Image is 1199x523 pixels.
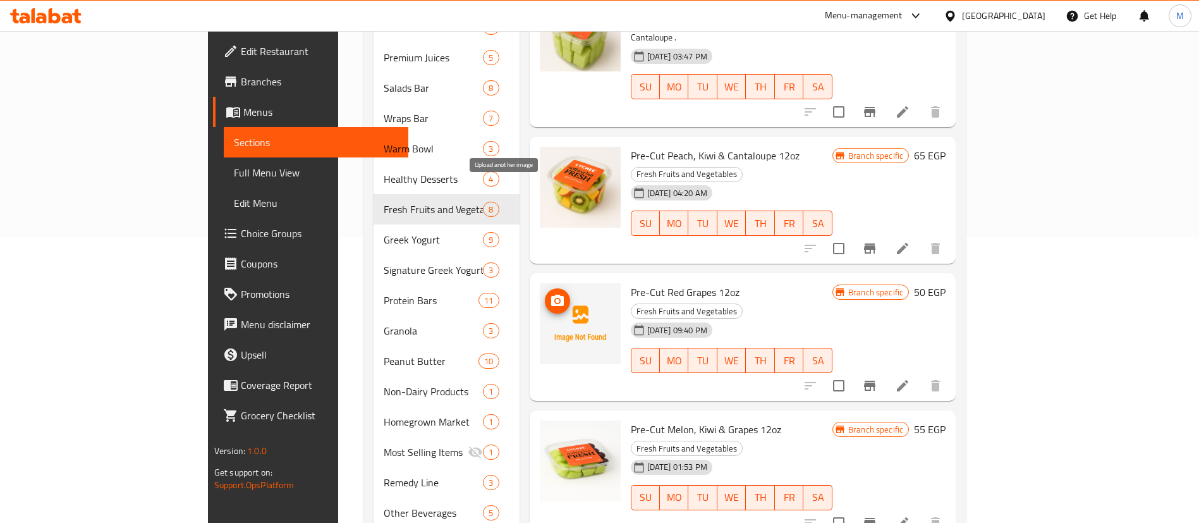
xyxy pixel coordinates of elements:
div: Non-Dairy Products [384,384,483,399]
div: Fresh Fruits and Vegetables [631,441,743,456]
button: SU [631,211,660,236]
span: Remedy Line [384,475,483,490]
span: Granola [384,323,483,338]
span: FR [780,214,799,233]
div: Salads Bar8 [374,73,519,103]
span: 5 [484,507,498,519]
span: Other Beverages [384,505,483,520]
span: Full Menu View [234,165,398,180]
span: [DATE] 03:47 PM [642,51,712,63]
span: SU [636,352,655,370]
a: Choice Groups [213,218,408,249]
a: Edit menu item [895,104,910,120]
span: Menus [243,104,398,120]
div: items [478,293,499,308]
button: SA [803,74,832,99]
a: Menu disclaimer [213,309,408,340]
span: Fresh Fruits and Vegetables [384,202,483,217]
button: SU [631,348,660,373]
button: SU [631,485,660,510]
button: SU [631,74,660,99]
span: 10 [479,355,498,367]
span: Branch specific [843,150,908,162]
button: FR [775,485,804,510]
span: Promotions [241,286,398,302]
span: Grocery Checklist [241,408,398,423]
a: Edit Restaurant [213,36,408,66]
button: TH [746,211,775,236]
span: FR [780,78,799,96]
div: Homegrown Market1 [374,407,519,437]
div: items [483,232,499,247]
span: 11 [479,295,498,307]
button: SA [803,211,832,236]
div: items [483,111,499,126]
span: Menu disclaimer [241,317,398,332]
button: WE [717,74,746,99]
span: Coverage Report [241,378,398,393]
button: FR [775,348,804,373]
span: TU [693,488,712,507]
button: TH [746,485,775,510]
span: MO [665,352,684,370]
span: Fresh Fruits and Vegetables [631,304,742,319]
span: Edit Restaurant [241,44,398,59]
div: Granola3 [374,316,519,346]
span: 1 [484,416,498,428]
div: Premium Juices5 [374,42,519,73]
span: Upsell [241,347,398,362]
button: FR [775,74,804,99]
span: Fresh Fruits and Vegetables [631,441,742,456]
a: Coverage Report [213,370,408,400]
span: Wraps Bar [384,111,483,126]
span: Warm Bowl [384,141,483,156]
span: 8 [484,204,498,216]
button: Branch-specific-item [855,233,885,264]
a: Upsell [213,340,408,370]
span: M [1176,9,1184,23]
span: 5 [484,52,498,64]
span: 1 [484,446,498,458]
button: TU [688,74,717,99]
span: Branch specific [843,424,908,436]
a: Branches [213,66,408,97]
span: MO [665,78,684,96]
div: Protein Bars11 [374,285,519,316]
span: Most Selling Items [384,445,468,460]
div: items [483,262,499,278]
span: Coupons [241,256,398,271]
span: 8 [484,82,498,94]
span: Premium Juices [384,50,483,65]
span: 9 [484,234,498,246]
span: Select to update [825,235,852,262]
span: 3 [484,325,498,337]
div: Healthy Desserts4 [374,164,519,194]
div: Peanut Butter [384,354,478,369]
div: items [483,475,499,490]
img: Pre-Cut Red Grapes 12oz [540,283,621,364]
span: 7 [484,113,498,125]
img: Pre-Cut Peach, Kiwi & Cantaloupe 12oz [540,147,621,228]
div: Signature Greek Yogurt [384,262,483,278]
a: Edit Menu [224,188,408,218]
span: MO [665,488,684,507]
span: [DATE] 04:20 AM [642,187,712,199]
div: Homegrown Market [384,414,483,429]
span: Fresh Fruits and Vegetables [631,167,742,182]
div: items [483,323,499,338]
button: MO [660,211,689,236]
a: Promotions [213,279,408,309]
a: Support.OpsPlatform [214,477,295,493]
button: delete [920,97,951,127]
div: items [483,505,499,520]
button: WE [717,485,746,510]
div: Protein Bars [384,293,478,308]
span: SU [636,78,655,96]
button: WE [717,348,746,373]
span: SA [808,352,827,370]
span: TH [751,78,770,96]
